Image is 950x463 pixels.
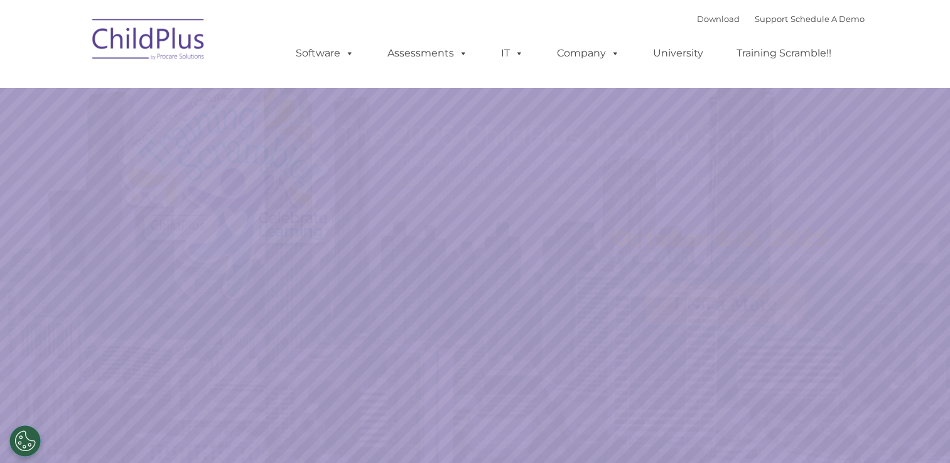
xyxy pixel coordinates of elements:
img: ChildPlus by Procare Solutions [86,10,212,73]
a: Training Scramble!! [724,41,844,66]
font: | [697,14,865,24]
button: Cookies Settings [9,425,41,457]
a: Schedule A Demo [791,14,865,24]
a: Software [283,41,367,66]
a: Company [544,41,632,66]
a: University [640,41,716,66]
a: Support [755,14,788,24]
a: Download [697,14,740,24]
a: IT [488,41,536,66]
a: Assessments [375,41,480,66]
a: Learn More [645,283,805,325]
